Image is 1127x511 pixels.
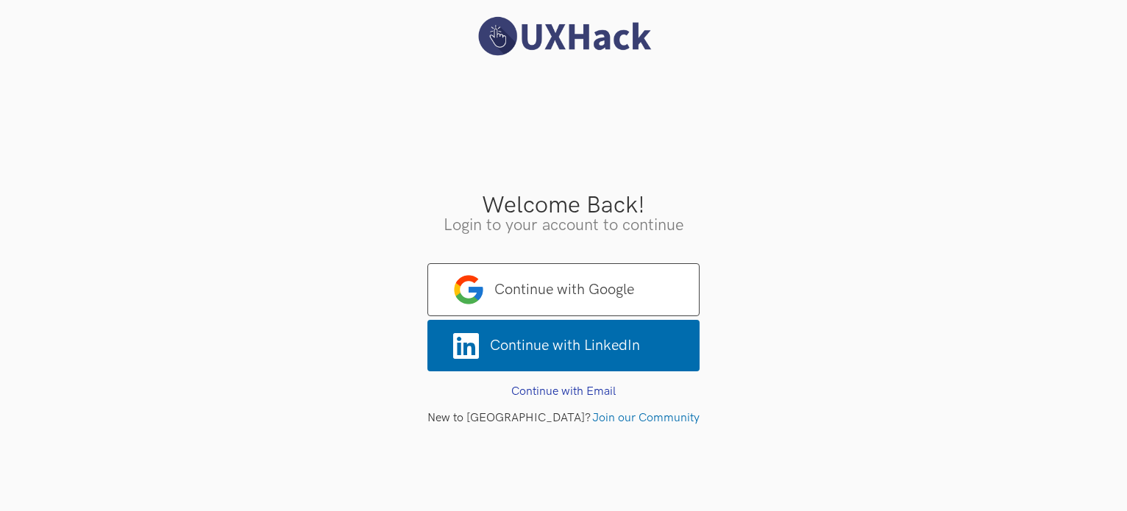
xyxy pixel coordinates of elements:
[11,194,1116,218] h3: Welcome Back!
[592,411,700,425] a: Join our Community
[511,385,616,399] a: Continue with Email
[11,218,1116,234] h3: Login to your account to continue
[427,411,591,425] span: New to [GEOGRAPHIC_DATA]?
[427,263,700,316] a: Continue with Google
[427,320,700,371] a: Continue with LinkedIn
[454,275,483,304] img: google-logo.png
[472,15,655,58] img: UXHack logo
